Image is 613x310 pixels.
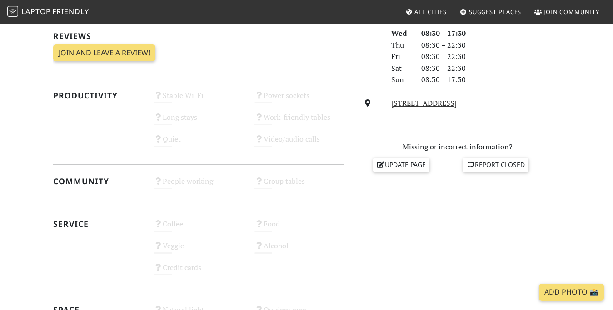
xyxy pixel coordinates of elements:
[21,6,51,16] span: Laptop
[386,63,416,74] div: Sat
[386,39,416,51] div: Thu
[53,219,143,229] h2: Service
[53,177,143,186] h2: Community
[249,111,350,133] div: Work-friendly tables
[391,98,457,108] a: [STREET_ADDRESS]
[416,39,566,51] div: 08:30 – 22:30
[53,44,155,62] a: Join and leave a review!
[148,133,249,154] div: Quiet
[148,239,249,261] div: Veggie
[531,4,603,20] a: Join Community
[52,6,89,16] span: Friendly
[386,28,416,39] div: Wed
[469,8,522,16] span: Suggest Places
[373,158,429,172] a: Update page
[416,74,566,86] div: 08:30 – 17:30
[456,4,525,20] a: Suggest Places
[148,111,249,133] div: Long stays
[148,89,249,111] div: Stable Wi-Fi
[355,141,560,153] p: Missing or incorrect information?
[148,175,249,197] div: People working
[416,63,566,74] div: 08:30 – 22:30
[53,31,344,41] h2: Reviews
[148,261,249,283] div: Credit cards
[386,51,416,63] div: Fri
[7,4,89,20] a: LaptopFriendly LaptopFriendly
[543,8,599,16] span: Join Community
[402,4,450,20] a: All Cities
[148,217,249,239] div: Coffee
[249,89,350,111] div: Power sockets
[249,239,350,261] div: Alcohol
[7,6,18,17] img: LaptopFriendly
[249,175,350,197] div: Group tables
[416,51,566,63] div: 08:30 – 22:30
[386,74,416,86] div: Sun
[249,217,350,239] div: Food
[53,91,143,100] h2: Productivity
[463,158,528,172] a: Report closed
[414,8,447,16] span: All Cities
[416,28,566,39] div: 08:30 – 17:30
[249,133,350,154] div: Video/audio calls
